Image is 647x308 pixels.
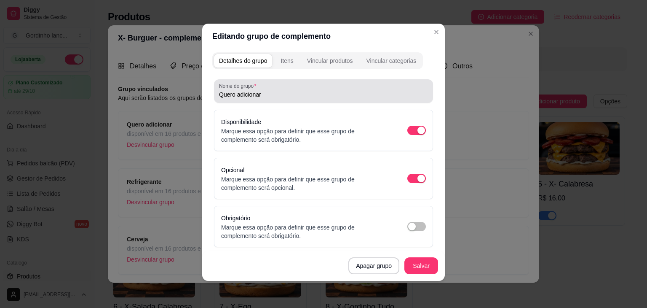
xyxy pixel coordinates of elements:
[430,25,443,39] button: Close
[202,24,445,49] header: Editando grupo de complemento
[221,223,390,240] p: Marque essa opção para definir que esse grupo de complemento será obrigatório.
[221,127,390,144] p: Marque essa opção para definir que esse grupo de complemento será obrigatório.
[221,215,250,222] label: Obrigatório
[221,119,261,125] label: Disponibilidade
[221,175,390,192] p: Marque essa opção para definir que esse grupo de complemento será opcional.
[212,52,435,69] div: complement-group
[348,257,399,274] button: Apagar grupo
[281,57,293,65] div: Itens
[404,257,438,274] button: Salvar
[219,82,259,89] label: Nome do grupo
[307,57,353,65] div: Vincular produtos
[212,52,423,69] div: complement-group
[219,90,428,99] input: Nome do grupo
[366,57,416,65] div: Vincular categorias
[219,57,267,65] div: Detalhes do grupo
[221,167,244,173] label: Opcional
